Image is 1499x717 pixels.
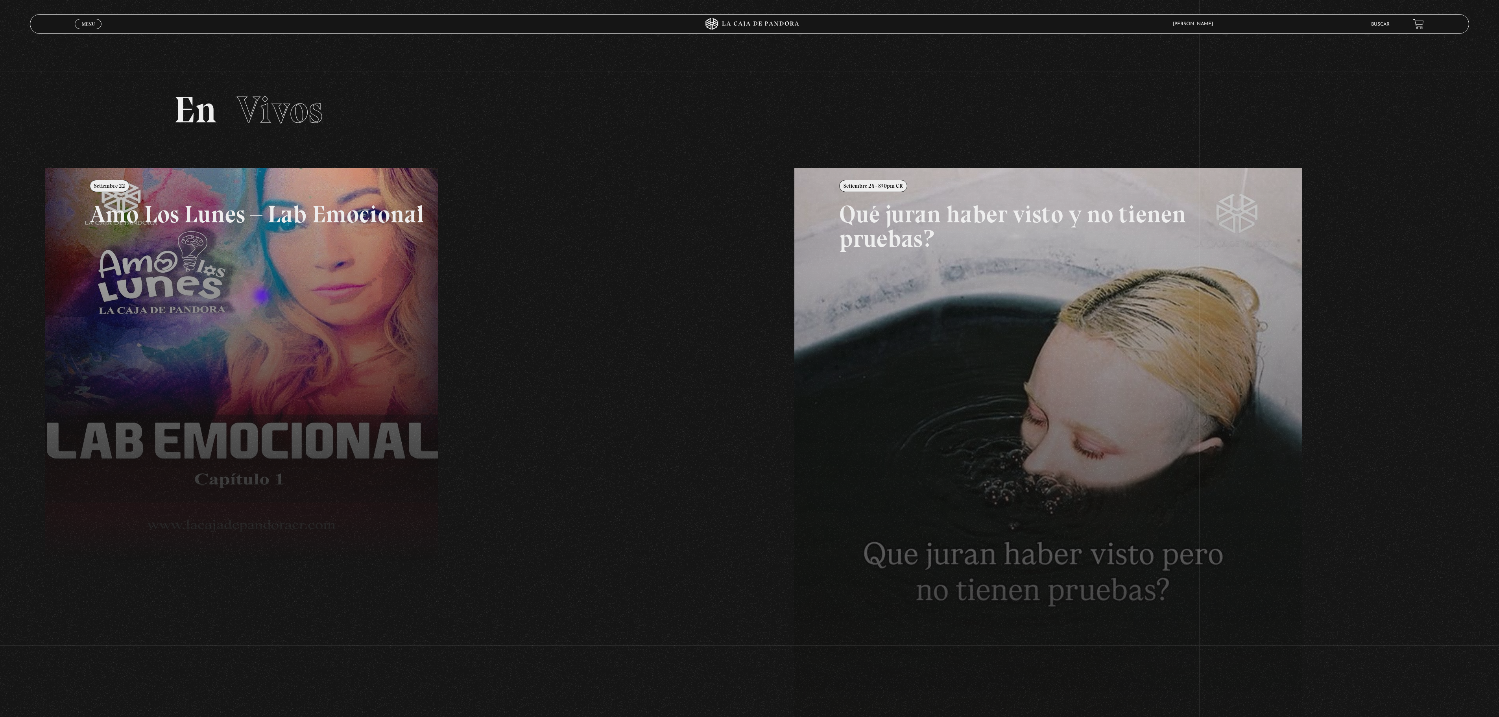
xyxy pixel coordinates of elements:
span: [PERSON_NAME] [1169,22,1221,26]
a: View your shopping cart [1413,19,1424,30]
h2: En [174,91,1325,129]
span: Vivos [237,87,323,132]
a: Buscar [1371,22,1390,27]
span: Cerrar [79,28,98,34]
span: Menu [82,22,95,26]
